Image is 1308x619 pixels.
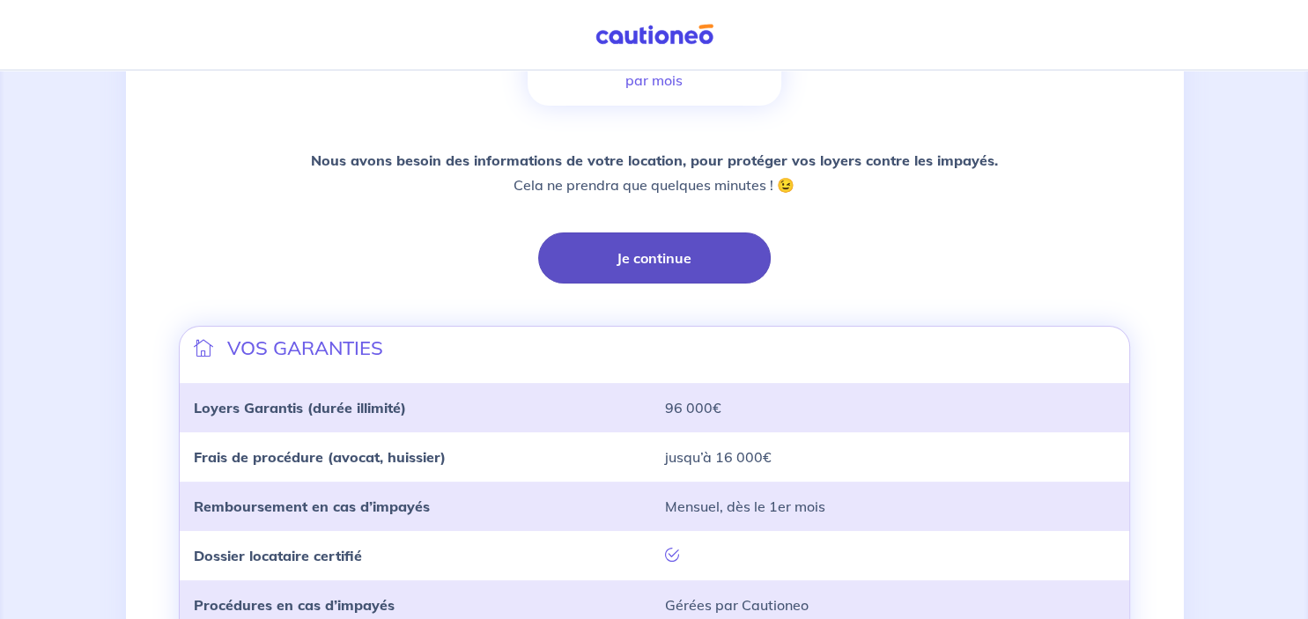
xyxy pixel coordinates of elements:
p: Mensuel, dès le 1er mois [665,496,1115,517]
img: Cautioneo [588,24,721,46]
p: jusqu’à 16 000€ [665,446,1115,468]
strong: Procédures en cas d’impayés [194,596,395,614]
strong: Loyers Garantis (durée illimité) [194,399,406,416]
p: Cela ne prendra que quelques minutes ! 😉 [311,148,998,197]
p: par mois [625,70,683,91]
p: VOS GARANTIES [227,334,383,362]
p: 96 000€ [665,397,1115,418]
strong: Dossier locataire certifié [194,547,362,564]
button: Je continue [538,232,771,284]
strong: Nous avons besoin des informations de votre location, pour protéger vos loyers contre les impayés. [311,151,998,169]
strong: Frais de procédure (avocat, huissier) [194,448,446,466]
p: Gérées par Cautioneo [665,594,1115,615]
strong: Remboursement en cas d’impayés [194,497,430,515]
